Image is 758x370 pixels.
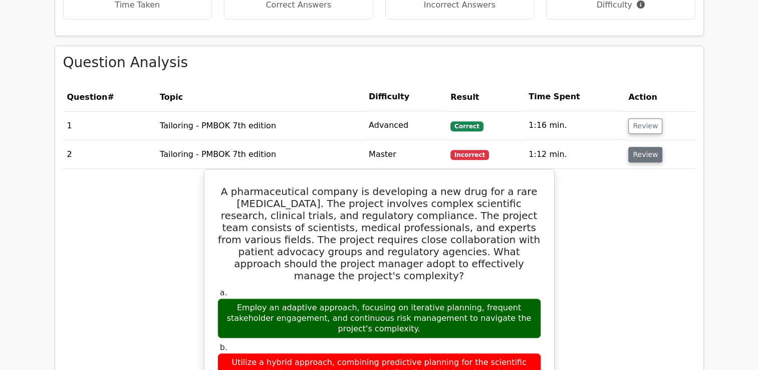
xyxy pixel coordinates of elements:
[525,83,624,111] th: Time Spent
[450,121,483,131] span: Correct
[156,83,365,111] th: Topic
[525,140,624,169] td: 1:12 min.
[525,111,624,140] td: 1:16 min.
[365,111,446,140] td: Advanced
[220,288,227,297] span: a.
[63,111,156,140] td: 1
[365,140,446,169] td: Master
[217,298,541,338] div: Employ an adaptive approach, focusing on iterative planning, frequent stakeholder engagement, and...
[628,147,662,162] button: Review
[216,186,542,282] h5: A pharmaceutical company is developing a new drug for a rare [MEDICAL_DATA]. The project involves...
[624,83,695,111] th: Action
[446,83,525,111] th: Result
[67,92,108,102] span: Question
[63,54,695,71] h3: Question Analysis
[365,83,446,111] th: Difficulty
[450,150,489,160] span: Incorrect
[628,118,662,134] button: Review
[63,83,156,111] th: #
[63,140,156,169] td: 2
[220,342,227,352] span: b.
[156,111,365,140] td: Tailoring - PMBOK 7th edition
[156,140,365,169] td: Tailoring - PMBOK 7th edition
